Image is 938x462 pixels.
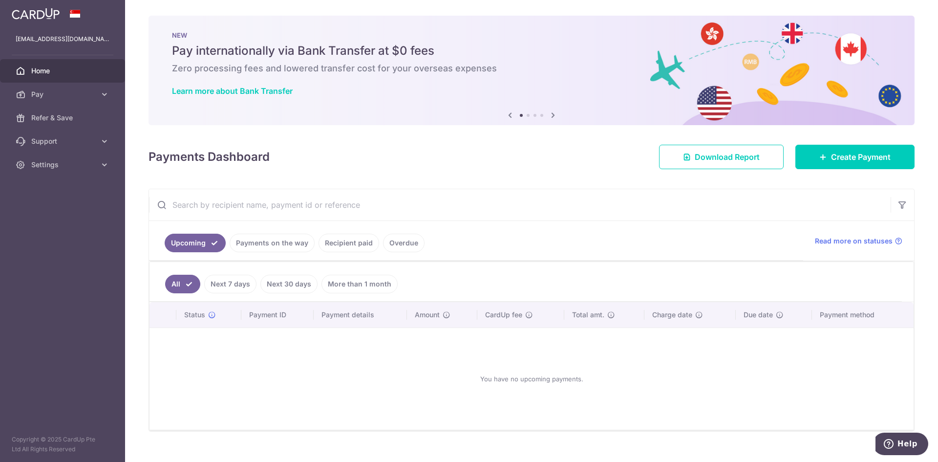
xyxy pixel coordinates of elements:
[652,310,692,320] span: Charge date
[149,16,915,125] img: Bank transfer banner
[172,31,891,39] p: NEW
[184,310,205,320] span: Status
[695,151,760,163] span: Download Report
[321,275,398,293] a: More than 1 month
[12,8,60,20] img: CardUp
[31,89,96,99] span: Pay
[485,310,522,320] span: CardUp fee
[875,433,928,457] iframe: Opens a widget where you can find more information
[31,66,96,76] span: Home
[744,310,773,320] span: Due date
[831,151,891,163] span: Create Payment
[795,145,915,169] a: Create Payment
[815,236,893,246] span: Read more on statuses
[31,160,96,170] span: Settings
[172,86,293,96] a: Learn more about Bank Transfer
[241,302,314,328] th: Payment ID
[204,275,256,293] a: Next 7 days
[230,234,315,252] a: Payments on the way
[572,310,604,320] span: Total amt.
[165,234,226,252] a: Upcoming
[31,113,96,123] span: Refer & Save
[815,236,902,246] a: Read more on statuses
[16,34,109,44] p: [EMAIL_ADDRESS][DOMAIN_NAME]
[172,43,891,59] h5: Pay internationally via Bank Transfer at $0 fees
[415,310,440,320] span: Amount
[319,234,379,252] a: Recipient paid
[383,234,425,252] a: Overdue
[314,302,407,328] th: Payment details
[161,336,902,422] div: You have no upcoming payments.
[149,189,891,220] input: Search by recipient name, payment id or reference
[812,302,914,328] th: Payment method
[260,275,318,293] a: Next 30 days
[149,148,270,166] h4: Payments Dashboard
[172,63,891,74] h6: Zero processing fees and lowered transfer cost for your overseas expenses
[165,275,200,293] a: All
[659,145,784,169] a: Download Report
[31,136,96,146] span: Support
